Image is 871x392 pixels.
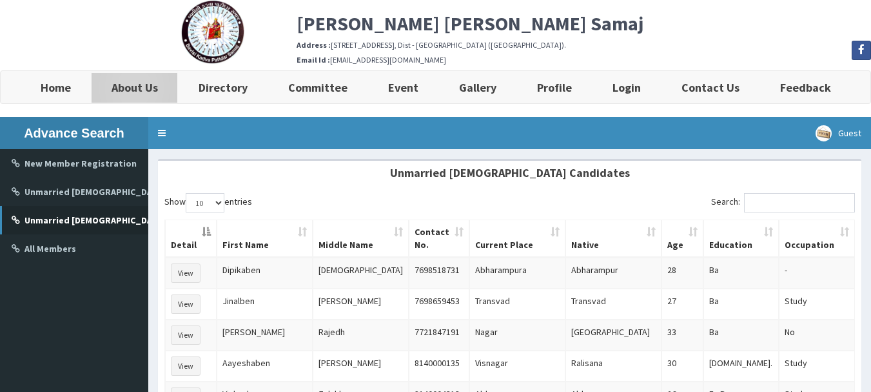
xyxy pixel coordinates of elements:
a: Committee [268,71,367,103]
select: Showentries [186,193,224,212]
td: 7721847191 [409,320,469,351]
td: 33 [661,320,703,351]
td: 8140000135 [409,351,469,382]
td: Ralisana [565,351,661,382]
a: Profile [516,71,592,103]
b: Login [612,80,641,95]
a: Home [20,71,91,103]
b: Committee [288,80,347,95]
td: Study [779,289,854,320]
th: Education: activate to sort column ascending [703,220,779,258]
td: Rajedh [313,320,409,351]
td: Aayeshaben [217,351,313,382]
b: Profile [537,80,572,95]
td: Visnagar [469,351,565,382]
b: Event [388,80,418,95]
b: All Members [24,243,76,254]
b: Home [41,80,71,95]
td: Abharampur [565,258,661,289]
a: About Us [91,71,178,103]
b: New Member Registration [24,158,137,169]
td: 30 [661,351,703,382]
h6: [EMAIL_ADDRESS][DOMAIN_NAME] [297,56,871,64]
td: Transvad [469,289,565,320]
td: Ba [703,258,779,289]
a: Contact Us [661,71,759,103]
td: Abharampura [469,258,565,289]
td: - [779,258,854,289]
b: Gallery [459,80,496,95]
b: Advance Search [24,126,124,140]
b: Address : [297,40,331,50]
td: [PERSON_NAME] [313,289,409,320]
b: Unmarried [DEMOGRAPHIC_DATA] Candidate [24,186,211,198]
td: 7698659453 [409,289,469,320]
span: Guest [838,127,861,139]
td: Nagar [469,320,565,351]
b: Feedback [780,80,831,95]
button: View [171,263,201,283]
th: Contact No.: activate to sort column ascending [409,220,469,258]
td: [PERSON_NAME] [313,351,409,382]
a: Gallery [438,71,516,103]
td: No [779,320,854,351]
a: Login [592,71,661,103]
td: Transvad [565,289,661,320]
b: Unmarried [DEMOGRAPHIC_DATA] Candidate [24,214,211,226]
td: 28 [661,258,703,289]
b: About Us [112,80,158,95]
label: Search: [711,193,855,212]
td: Study [779,351,854,382]
label: Show entries [164,193,252,212]
b: Email Id : [297,55,330,65]
td: [PERSON_NAME] [217,320,313,351]
td: [DEMOGRAPHIC_DATA] [313,258,409,289]
th: Occupation: activate to sort column ascending [779,220,854,258]
td: 7698518731 [409,258,469,289]
button: View [171,325,201,345]
th: Native: activate to sort column ascending [565,220,661,258]
a: Event [367,71,438,103]
td: Dipikaben [217,258,313,289]
a: Feedback [759,71,851,103]
b: Unmarried [DEMOGRAPHIC_DATA] Candidates [390,165,630,180]
th: Middle Name: activate to sort column ascending [313,220,409,258]
a: Guest [806,117,871,149]
img: User Image [816,125,832,141]
th: First Name: activate to sort column ascending [217,220,313,258]
a: Directory [178,71,268,103]
button: View [171,356,201,376]
b: Contact Us [681,80,739,95]
th: Current Place: activate to sort column ascending [469,220,565,258]
b: [PERSON_NAME] [PERSON_NAME] Samaj [297,11,643,36]
td: [DOMAIN_NAME]. [703,351,779,382]
th: Age: activate to sort column ascending [661,220,703,258]
b: Directory [199,80,248,95]
button: View [171,294,201,314]
td: Ba [703,289,779,320]
td: [GEOGRAPHIC_DATA] [565,320,661,351]
input: Search: [744,193,855,212]
td: Ba [703,320,779,351]
td: Jinalben [217,289,313,320]
th: Detail: activate to sort column descending [165,220,217,258]
td: 27 [661,289,703,320]
h6: [STREET_ADDRESS], Dist - [GEOGRAPHIC_DATA] ([GEOGRAPHIC_DATA]). [297,41,871,49]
